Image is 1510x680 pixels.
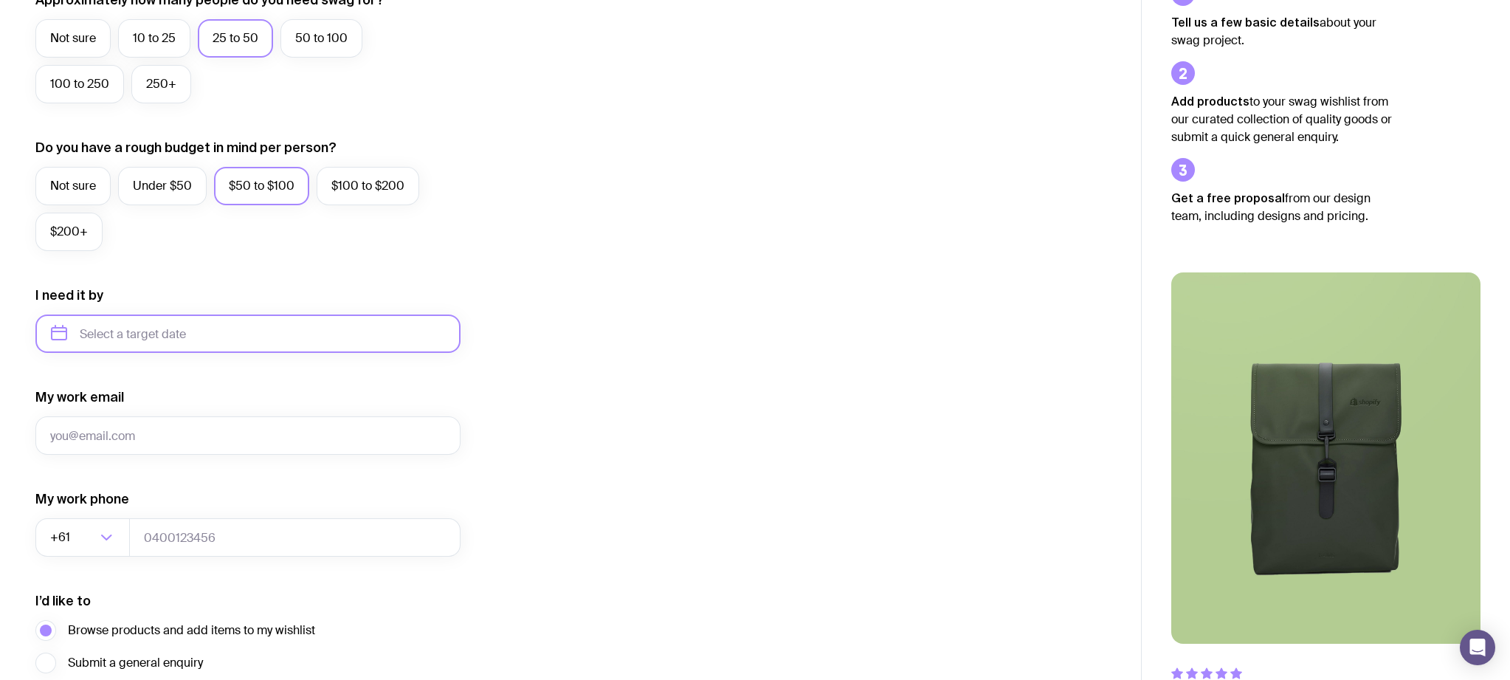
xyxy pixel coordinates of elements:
label: I’d like to [35,592,91,610]
label: 50 to 100 [280,19,362,58]
label: Under $50 [118,167,207,205]
div: Open Intercom Messenger [1460,630,1495,665]
input: Select a target date [35,315,461,353]
input: 0400123456 [129,518,461,557]
span: Browse products and add items to my wishlist [68,622,315,639]
strong: Add products [1171,95,1249,108]
label: I need it by [35,286,103,304]
label: 25 to 50 [198,19,273,58]
p: about your swag project. [1171,13,1393,49]
span: Submit a general enquiry [68,654,203,672]
label: 10 to 25 [118,19,190,58]
label: $50 to $100 [214,167,309,205]
span: +61 [50,518,73,557]
strong: Get a free proposal [1171,191,1285,205]
label: 100 to 250 [35,65,124,103]
p: from our design team, including designs and pricing. [1171,189,1393,225]
label: 250+ [131,65,191,103]
label: Not sure [35,19,111,58]
strong: Tell us a few basic details [1171,16,1320,29]
label: $200+ [35,213,103,251]
label: $100 to $200 [317,167,419,205]
label: Do you have a rough budget in mind per person? [35,139,337,157]
input: Search for option [73,518,96,557]
p: to your swag wishlist from our curated collection of quality goods or submit a quick general enqu... [1171,92,1393,146]
label: My work email [35,388,124,406]
div: Search for option [35,518,130,557]
label: My work phone [35,490,129,508]
input: you@email.com [35,416,461,455]
label: Not sure [35,167,111,205]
